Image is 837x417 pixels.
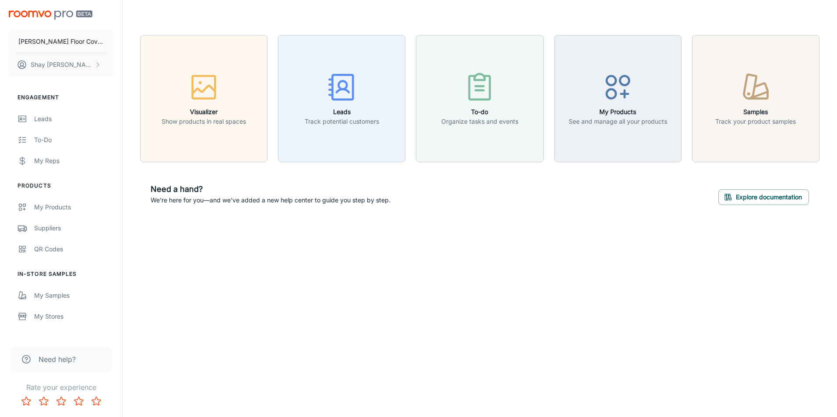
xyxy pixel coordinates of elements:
button: Explore documentation [718,189,809,205]
p: Track your product samples [715,117,796,126]
button: My ProductsSee and manage all your products [554,35,682,162]
img: Roomvo PRO Beta [9,10,92,20]
a: To-doOrganize tasks and events [416,94,543,102]
p: Shay [PERSON_NAME] [31,60,92,69]
button: VisualizerShow products in real spaces [140,35,267,162]
h6: Visualizer [162,107,246,117]
a: My ProductsSee and manage all your products [554,94,682,102]
p: We're here for you—and we've added a new help center to guide you step by step. [151,195,390,205]
p: Track potential customers [305,117,379,126]
a: SamplesTrack your product samples [692,94,819,102]
div: My Reps [34,156,113,166]
h6: Leads [305,107,379,117]
div: My Products [34,202,113,212]
a: LeadsTrack potential customers [278,94,405,102]
h6: Samples [715,107,796,117]
p: See and manage all your products [569,117,667,126]
div: Suppliers [34,223,113,233]
h6: My Products [569,107,667,117]
button: SamplesTrack your product samples [692,35,819,162]
a: Explore documentation [718,192,809,201]
div: Leads [34,114,113,124]
h6: To-do [441,107,518,117]
h6: Need a hand? [151,183,390,195]
button: To-doOrganize tasks and events [416,35,543,162]
button: [PERSON_NAME] Floor Covering [9,30,113,53]
p: [PERSON_NAME] Floor Covering [18,37,104,46]
div: To-do [34,135,113,145]
p: Show products in real spaces [162,117,246,126]
button: LeadsTrack potential customers [278,35,405,162]
button: Shay [PERSON_NAME] [9,53,113,76]
div: QR Codes [34,244,113,254]
p: Organize tasks and events [441,117,518,126]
